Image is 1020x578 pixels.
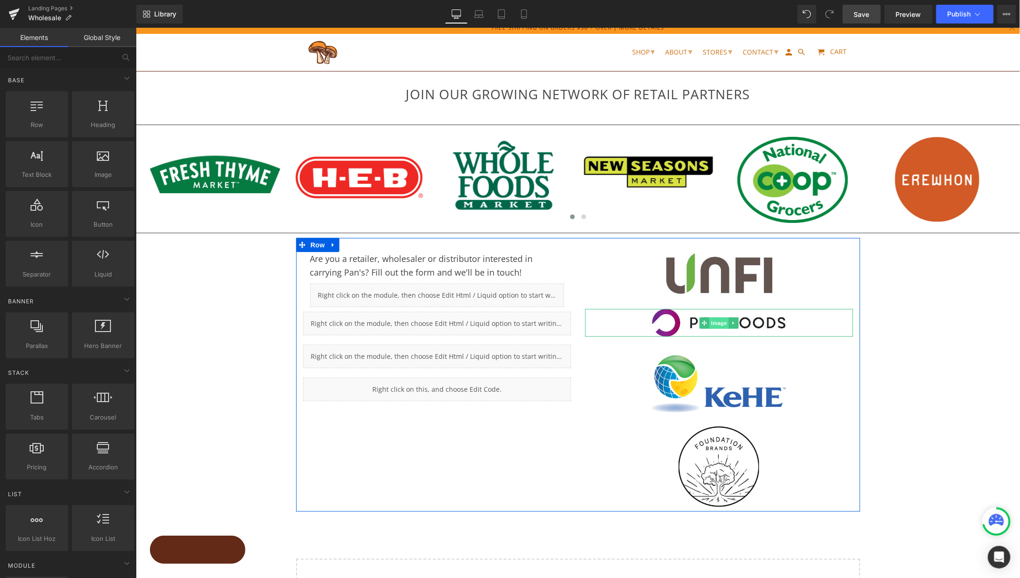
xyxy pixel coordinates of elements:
p: Are you a retailer, wholesaler or distributor interested in carrying Pan's? Fill out the form and... [174,224,428,251]
span: Heading [75,120,132,130]
button: Redo [820,5,839,24]
span: Banner [7,297,35,306]
a: Tablet [490,5,513,24]
span: Wholesale [28,14,61,22]
span: List [7,490,23,499]
span: Icon List Hoz [8,534,65,544]
a: Global Style [68,28,136,47]
a: Laptop [468,5,490,24]
span: Text Block [8,170,65,180]
span: Icon [8,220,65,230]
span: Image [75,170,132,180]
div: Open Intercom Messenger [988,546,1011,569]
span: Preview [896,9,921,19]
button: Rewards [14,507,110,536]
span: Image [573,289,593,301]
a: Preview [885,5,933,24]
span: Base [7,76,25,85]
span: Parallax [8,341,65,351]
span: Separator [8,269,65,279]
span: Publish [948,10,971,18]
span: Liquid [75,269,132,279]
span: Button [75,220,132,230]
span: Row [173,210,191,224]
a: Expand / Collapse [593,289,603,301]
span: Carousel [75,412,132,422]
a: Expand / Collapse [191,210,204,224]
button: Publish [936,5,994,24]
span: Icon List [75,534,132,544]
span: Row [8,120,65,130]
button: More [997,5,1016,24]
span: Tabs [8,412,65,422]
span: Pricing [8,462,65,472]
span: Save [854,9,870,19]
button: Undo [798,5,816,24]
a: Landing Pages [28,5,136,12]
a: New Library [136,5,183,24]
span: Accordion [75,462,132,472]
h2: JOIN OUR GROWING NETWORK OF RETAIL PARTNERS [167,59,717,73]
span: Module [7,561,36,570]
span: Hero Banner [75,341,132,351]
span: Library [154,10,176,18]
a: Mobile [513,5,535,24]
span: Stack [7,368,30,377]
a: Desktop [445,5,468,24]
